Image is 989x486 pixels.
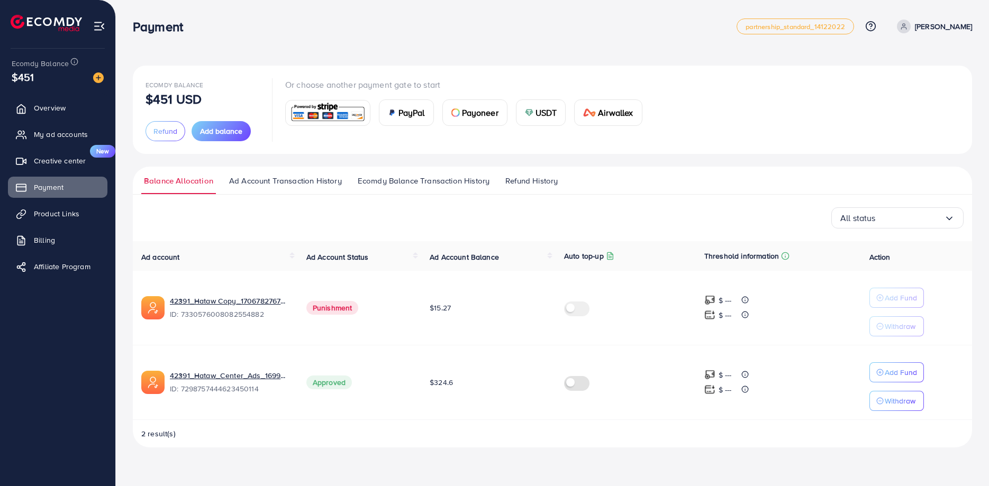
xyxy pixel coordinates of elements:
img: top-up amount [704,295,715,306]
span: Creative center [34,155,86,166]
span: Affiliate Program [34,261,90,272]
p: Auto top-up [564,250,604,262]
span: ID: 7298757444623450114 [170,383,289,394]
a: partnership_standard_14122022 [737,19,854,34]
p: $451 USD [146,93,202,105]
img: top-up amount [704,369,715,380]
span: New [90,145,115,158]
img: card [451,108,460,117]
img: ic-ads-acc.e4c84228.svg [141,296,165,319]
p: $ --- [719,383,732,396]
p: Add Fund [885,291,917,304]
span: Add balance [200,126,242,136]
span: $15.27 [430,302,451,313]
img: top-up amount [704,384,715,395]
a: Billing [8,230,107,251]
input: Search for option [876,210,944,226]
a: Payment [8,177,107,198]
img: ic-ads-acc.e4c84228.svg [141,371,165,394]
span: $324.6 [430,377,453,388]
span: Approved [306,375,352,389]
button: Add Fund [869,362,924,382]
span: $451 [11,68,35,87]
span: Product Links [34,208,79,219]
p: Withdraw [885,320,915,333]
span: Balance Allocation [144,175,213,187]
span: Overview [34,103,66,113]
img: top-up amount [704,309,715,320]
a: My ad accounts [8,124,107,145]
span: PayPal [398,106,425,119]
a: cardUSDT [516,99,566,126]
span: Action [869,252,891,262]
img: card [583,108,596,117]
span: Ecomdy Balance [12,58,69,69]
span: Payoneer [462,106,498,119]
a: [PERSON_NAME] [893,20,972,33]
a: Creative centerNew [8,150,107,171]
img: card [525,108,533,117]
button: Refund [146,121,185,141]
span: USDT [536,106,557,119]
p: [PERSON_NAME] [915,20,972,33]
p: Threshold information [704,250,779,262]
img: image [93,72,104,83]
span: Ad account [141,252,180,262]
span: Payment [34,182,63,192]
img: logo [11,15,82,31]
button: Withdraw [869,391,924,411]
h3: Payment [133,19,192,34]
p: Withdraw [885,395,915,407]
img: card [388,108,396,117]
p: $ --- [719,294,732,307]
span: Refund History [505,175,558,187]
span: Ecomdy Balance Transaction History [358,175,489,187]
span: Ad Account Transaction History [229,175,342,187]
span: ID: 7330576008082554882 [170,309,289,319]
div: <span class='underline'>42391_Hataw Copy_1706782767011</span></br>7330576008082554882 [170,296,289,320]
span: Ecomdy Balance [146,80,203,89]
span: Refund [153,126,177,136]
span: Punishment [306,301,359,315]
span: Billing [34,235,55,245]
p: Add Fund [885,366,917,379]
span: 2 result(s) [141,428,176,439]
a: cardPayPal [379,99,434,126]
button: Add balance [192,121,251,141]
a: Overview [8,97,107,118]
button: Add Fund [869,288,924,308]
span: All status [840,210,876,226]
img: card [289,102,367,124]
iframe: Chat [944,438,981,478]
a: Affiliate Program [8,256,107,277]
span: My ad accounts [34,129,88,140]
button: Withdraw [869,316,924,336]
a: card [285,100,370,126]
a: cardPayoneer [442,99,507,126]
p: $ --- [719,309,732,322]
span: Airwallex [598,106,633,119]
img: menu [93,20,105,32]
p: $ --- [719,369,732,381]
a: Product Links [8,203,107,224]
a: 42391_Hataw_Center_Ads_1699374430760 [170,370,289,381]
span: Ad Account Balance [430,252,499,262]
a: cardAirwallex [574,99,642,126]
p: Or choose another payment gate to start [285,78,651,91]
span: Ad Account Status [306,252,369,262]
a: 42391_Hataw Copy_1706782767011 [170,296,289,306]
div: Search for option [831,207,964,228]
span: partnership_standard_14122022 [746,23,845,30]
div: <span class='underline'>42391_Hataw_Center_Ads_1699374430760</span></br>7298757444623450114 [170,370,289,395]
